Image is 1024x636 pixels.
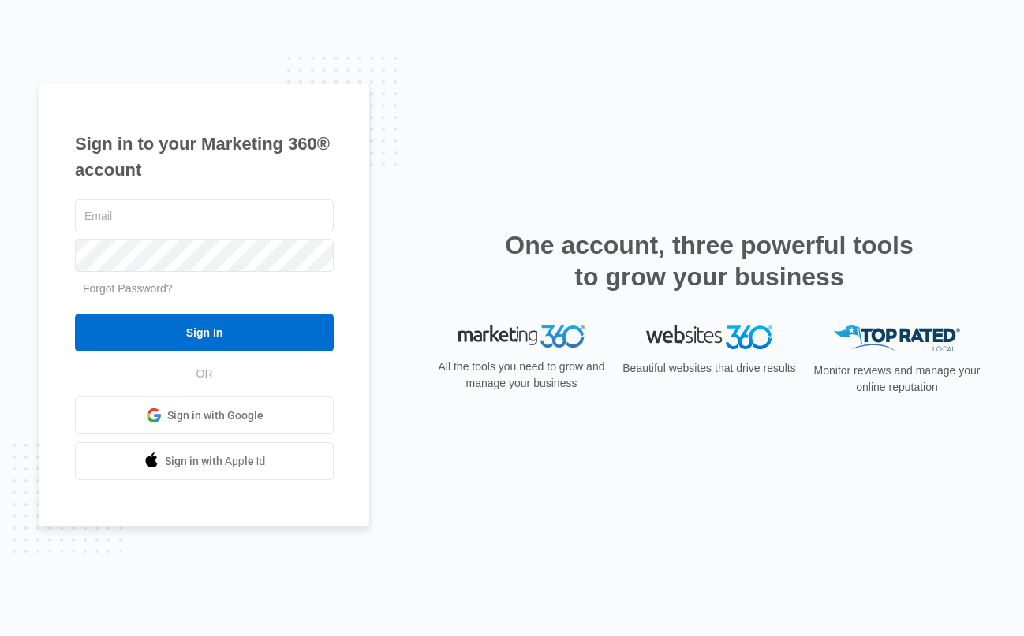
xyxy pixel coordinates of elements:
a: Sign in with Google [75,396,334,434]
p: All the tools you need to grow and manage your business [433,359,610,392]
img: Websites 360 [646,325,772,348]
a: Forgot Password? [83,282,173,295]
span: OR [185,366,224,382]
img: Marketing 360 [458,325,585,348]
span: Sign in with Google [167,407,263,424]
h2: One account, three powerful tools to grow your business [500,229,918,292]
span: Sign in with Apple Id [165,453,266,470]
h1: Sign in to your Marketing 360® account [75,131,334,183]
img: Top Rated Local [834,325,960,351]
a: Sign in with Apple Id [75,442,334,480]
input: Email [75,199,334,232]
p: Beautiful websites that drive results [621,360,798,377]
input: Sign In [75,314,334,351]
p: Monitor reviews and manage your online reputation [809,363,985,396]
